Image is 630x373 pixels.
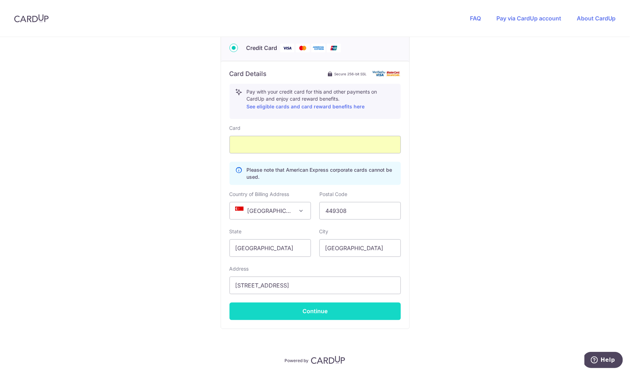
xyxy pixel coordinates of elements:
[247,103,365,109] a: See eligible cards and card reward benefits here
[230,125,241,132] label: Card
[327,44,341,52] img: Union Pay
[577,15,616,22] a: About CardUp
[335,71,367,77] span: Secure 256-bit SSL
[230,191,289,198] label: Country of Billing Address
[470,15,481,22] a: FAQ
[280,44,294,52] img: Visa
[247,166,395,181] p: Please note that American Express corporate cards cannot be used.
[247,88,395,111] p: Pay with your credit card for this and other payments on CardUp and enjoy card reward benefits.
[230,265,249,272] label: Address
[373,71,401,77] img: card secure
[585,352,623,369] iframe: Opens a widget where you can find more information
[14,14,49,23] img: CardUp
[319,228,329,235] label: City
[311,44,325,52] img: American Express
[230,303,401,320] button: Continue
[246,44,277,52] span: Credit Card
[296,44,310,52] img: Mastercard
[230,202,311,220] span: Singapore
[230,70,267,78] h6: Card Details
[285,356,309,363] p: Powered by
[236,140,395,149] iframe: Secure card payment input frame
[319,202,401,220] input: Example 123456
[311,356,345,364] img: CardUp
[230,228,242,235] label: State
[496,15,561,22] a: Pay via CardUp account
[319,191,347,198] label: Postal Code
[230,44,401,52] div: Credit Card Visa Mastercard American Express Union Pay
[230,202,311,219] span: Singapore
